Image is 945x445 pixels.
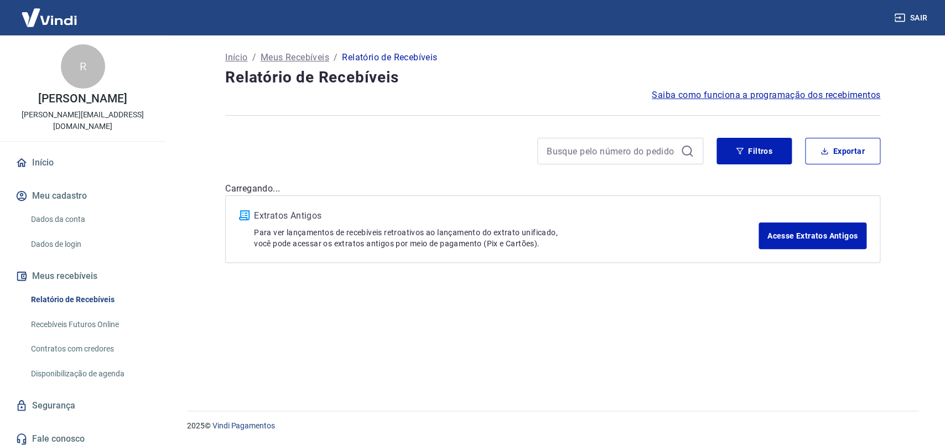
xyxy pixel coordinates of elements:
img: ícone [239,210,250,220]
img: Vindi [13,1,85,34]
a: Segurança [13,394,152,418]
a: Relatório de Recebíveis [27,288,152,311]
button: Filtros [716,138,792,164]
button: Meu cadastro [13,184,152,208]
a: Meus Recebíveis [261,51,329,64]
p: Relatório de Recebíveis [342,51,437,64]
div: R [61,44,105,89]
a: Dados da conta [27,208,152,231]
input: Busque pelo número do pedido [547,143,676,159]
p: [PERSON_NAME][EMAIL_ADDRESS][DOMAIN_NAME] [9,109,157,132]
button: Meus recebíveis [13,264,152,288]
p: / [252,51,256,64]
p: Extratos Antigos [254,209,759,222]
p: / [334,51,337,64]
a: Recebíveis Futuros Online [27,313,152,336]
a: Vindi Pagamentos [212,421,275,430]
p: Carregando... [225,182,880,195]
a: Contratos com credores [27,338,152,360]
p: 2025 © [187,420,918,432]
button: Sair [892,8,932,28]
a: Início [225,51,247,64]
a: Dados de login [27,233,152,256]
a: Acesse Extratos Antigos [759,222,866,249]
a: Início [13,151,152,175]
button: Exportar [805,138,880,164]
p: [PERSON_NAME] [38,93,127,105]
a: Saiba como funciona a programação dos recebimentos [652,89,880,102]
h4: Relatório de Recebíveis [225,66,880,89]
p: Para ver lançamentos de recebíveis retroativos ao lançamento do extrato unificado, você pode aces... [254,227,759,249]
a: Disponibilização de agenda [27,363,152,385]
